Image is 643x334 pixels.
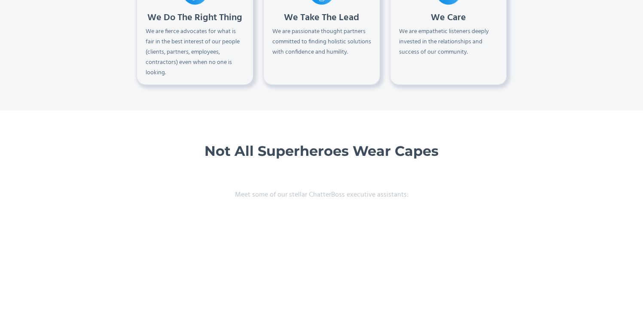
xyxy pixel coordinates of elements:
[146,27,244,78] p: We are fierce advocates for what is fair in the best interest of our people (clients, partners, e...
[399,27,498,58] p: We are empathetic listeners deeply invested in the relationships and success of our community.
[273,128,371,134] div: Meet the assistants
[431,14,466,22] h1: We Care
[235,190,408,200] p: Meet some of our stellar ChatterBoss executive assistants:
[204,143,439,159] h2: Not All Superheroes Wear Capes
[272,27,371,58] p: We are passionate thought partners committed to finding holistic solutions with confidence and hu...
[284,14,359,22] h1: We Take The Lead
[147,14,242,22] h1: We Do The Right Thing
